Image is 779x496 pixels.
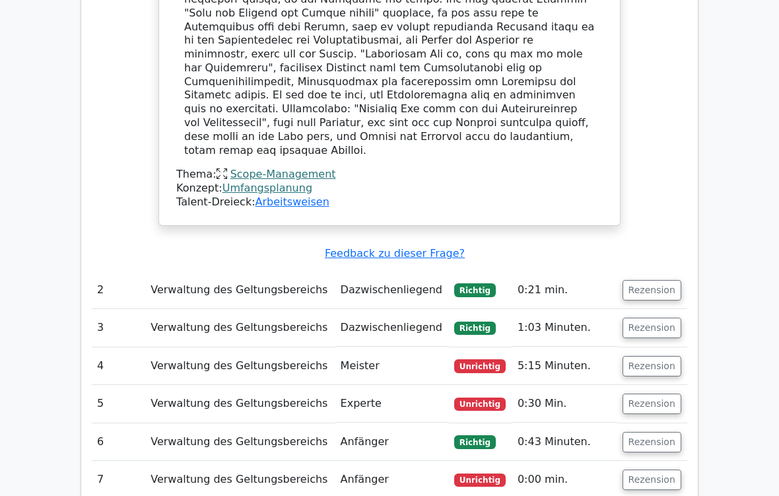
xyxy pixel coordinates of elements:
a: Scope-Management [230,168,336,180]
td: 6 [92,423,145,461]
td: Anfänger [335,423,449,461]
td: 5 [92,385,145,423]
td: 0:30 Min. [512,385,617,423]
td: Verwaltung des Geltungsbereichs [145,385,335,423]
td: Meister [335,347,449,385]
font: Konzept: [176,182,312,194]
span: Unrichtig [454,398,506,411]
button: Rezension [623,280,681,301]
font: Thema: [176,168,336,180]
td: 5:15 Minuten. [512,347,617,385]
td: Verwaltung des Geltungsbereichs [145,271,335,309]
span: Richtig [454,322,496,335]
td: Verwaltung des Geltungsbereichs [145,309,335,347]
button: Rezension [623,432,681,452]
td: Dazwischenliegend [335,271,449,309]
td: Verwaltung des Geltungsbereichs [145,423,335,461]
td: 2 [92,271,145,309]
td: Verwaltung des Geltungsbereichs [145,347,335,385]
td: 0:43 Minuten. [512,423,617,461]
a: Umfangsplanung [222,182,312,194]
td: 1:03 Minuten. [512,309,617,347]
span: Unrichtig [454,359,506,372]
button: Rezension [623,356,681,376]
span: Richtig [454,435,496,448]
td: 0:21 min. [512,271,617,309]
span: Unrichtig [454,474,506,487]
td: 4 [92,347,145,385]
font: Talent-Dreieck: [176,195,329,208]
td: Dazwischenliegend [335,309,449,347]
span: Richtig [454,283,496,297]
button: Rezension [623,394,681,414]
a: Arbeitsweisen [255,195,329,208]
button: Rezension [623,318,681,338]
td: Experte [335,385,449,423]
button: Rezension [623,470,681,490]
td: 3 [92,309,145,347]
a: Feedback zu dieser Frage? [325,247,465,260]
